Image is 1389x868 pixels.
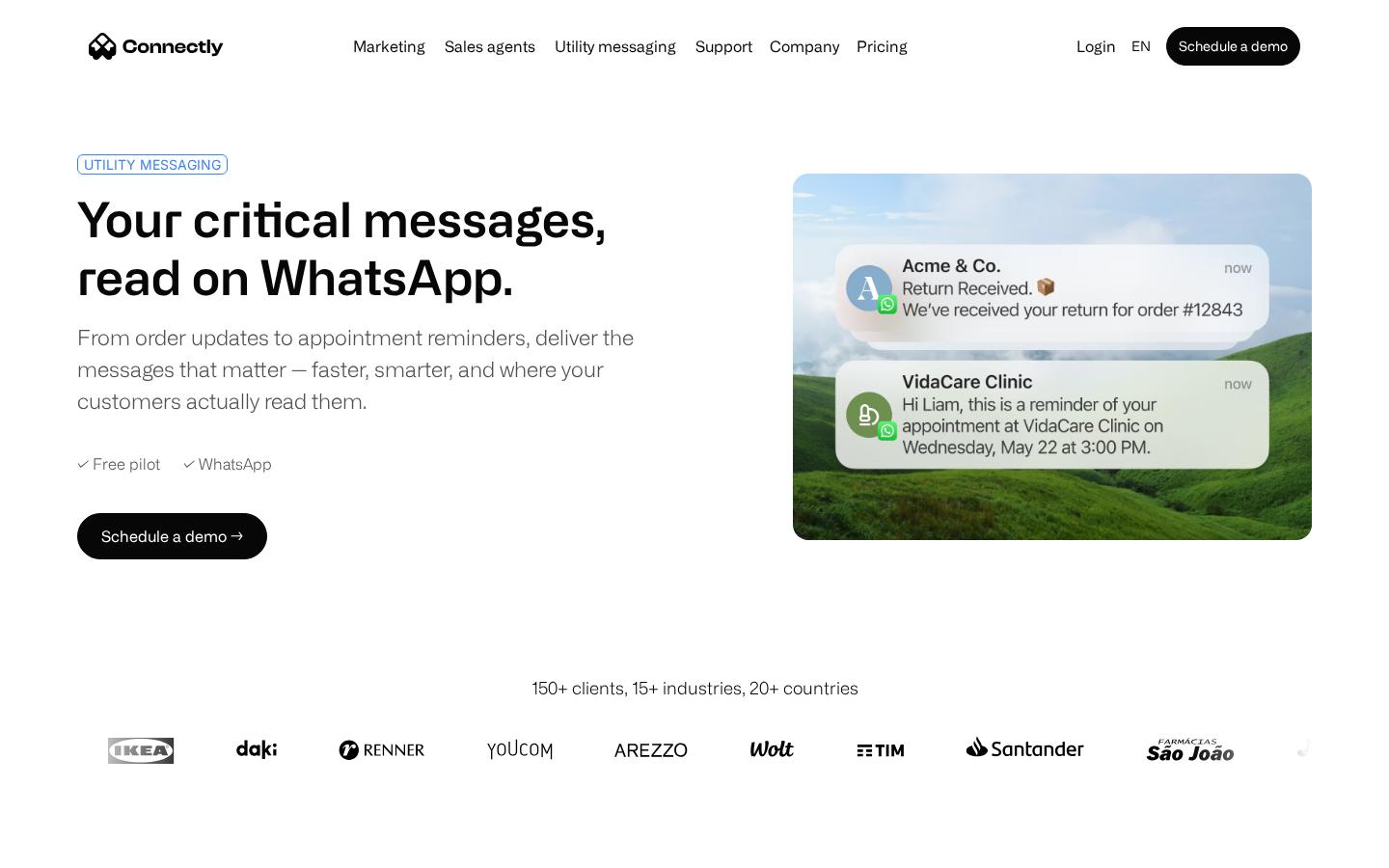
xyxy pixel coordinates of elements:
div: 150+ clients, 15+ industries, 20+ countries [531,675,858,701]
a: Login [1069,33,1124,60]
ul: Language list [39,834,116,861]
a: Marketing [345,39,433,54]
div: en [1131,33,1151,60]
h1: Your critical messages, read on WhatsApp. [77,190,687,306]
a: Schedule a demo → [77,513,267,559]
a: Pricing [849,39,915,54]
a: Utility messaging [547,39,684,54]
div: From order updates to appointment reminders, deliver the messages that matter — faster, smarter, ... [77,321,687,417]
a: Schedule a demo [1166,27,1300,66]
a: Sales agents [437,39,543,54]
div: ✓ Free pilot [77,455,160,474]
aside: Language selected: English [19,832,116,861]
div: UTILITY MESSAGING [84,157,221,172]
div: ✓ WhatsApp [183,455,272,474]
div: Company [770,33,839,60]
a: Support [688,39,760,54]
